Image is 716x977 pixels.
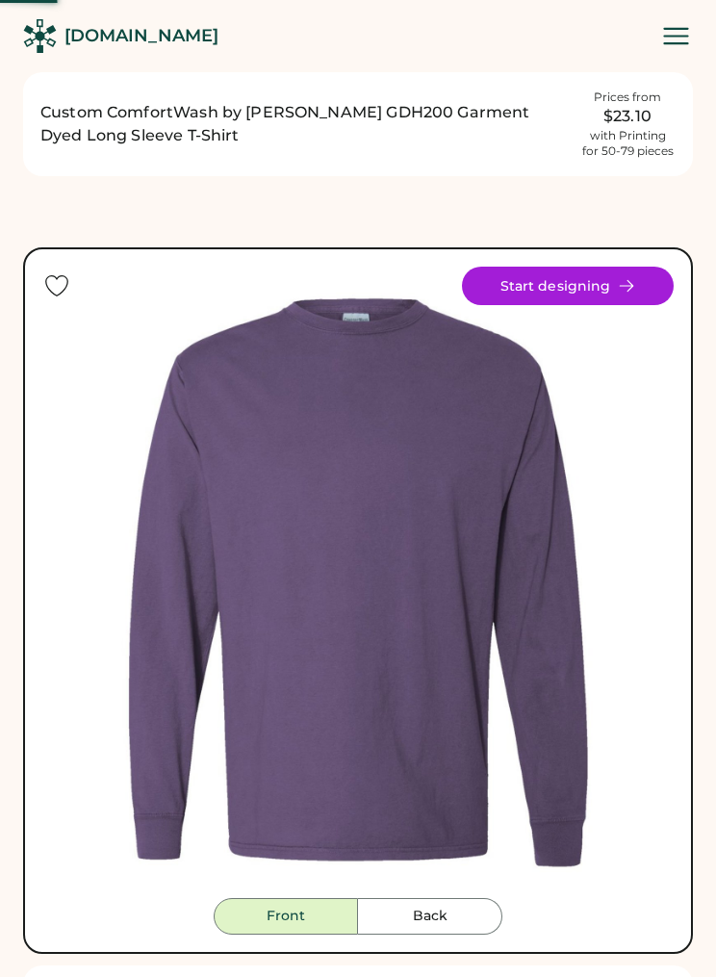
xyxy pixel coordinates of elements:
[594,90,661,105] div: Prices from
[582,128,674,159] div: with Printing for 50-79 pieces
[64,24,218,48] div: [DOMAIN_NAME]
[358,898,502,935] button: Back
[42,267,674,898] div: GDH200 Style Image
[23,19,57,53] img: Rendered Logo - Screens
[462,267,674,305] button: Start designing
[579,105,676,128] div: $23.10
[42,267,674,898] img: GDH200 - Grape Soda Front Image
[40,101,568,147] h1: Custom ComfortWash by [PERSON_NAME] GDH200 Garment Dyed Long Sleeve T-Shirt
[214,898,358,935] button: Front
